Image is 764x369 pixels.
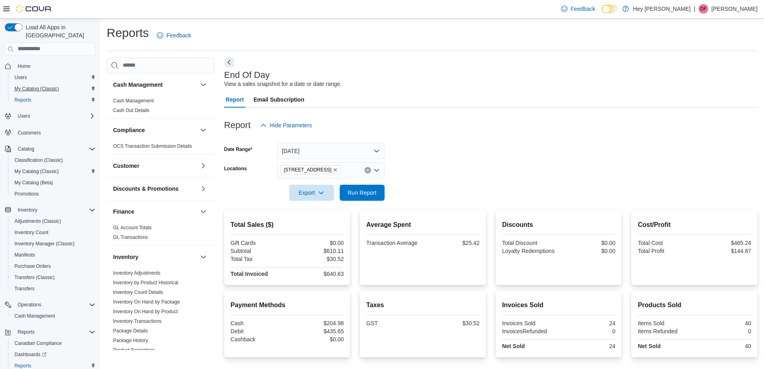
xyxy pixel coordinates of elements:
h3: Report [224,120,251,130]
a: GL Account Totals [113,225,152,230]
span: Email Subscription [253,92,304,108]
button: Users [8,72,99,83]
span: Adjustments (Classic) [11,216,95,226]
button: Inventory [199,252,208,262]
span: Product Expirations [113,347,155,353]
button: My Catalog (Beta) [8,177,99,188]
h2: Taxes [366,300,480,310]
span: Operations [14,300,95,310]
div: GST [366,320,421,326]
span: Cash Out Details [113,107,150,114]
a: My Catalog (Beta) [11,178,57,188]
button: Cash Management [199,80,208,90]
span: Canadian Compliance [14,340,62,347]
span: Cash Management [11,311,95,321]
span: Users [11,73,95,82]
p: | [694,4,695,14]
button: Customer [199,161,208,171]
button: Customers [2,126,99,138]
a: Inventory Count [11,228,52,237]
p: [PERSON_NAME] [711,4,758,14]
button: Reports [14,327,38,337]
div: Transaction Average [366,240,421,246]
a: Users [11,73,30,82]
div: Debit [231,328,286,334]
div: View a sales snapshot for a date or date range. [224,80,342,88]
span: Cash Management [113,98,154,104]
button: Cash Management [8,310,99,322]
span: Transfers [14,285,34,292]
button: Export [289,185,334,201]
h1: Reports [107,25,149,41]
a: Customers [14,128,44,138]
button: Inventory [14,205,41,215]
span: Report [226,92,244,108]
button: Clear input [365,167,371,173]
span: Users [14,74,27,81]
h2: Invoices Sold [502,300,616,310]
button: Inventory [113,253,197,261]
a: Transfers [11,284,38,294]
button: Catalog [14,144,37,154]
button: Canadian Compliance [8,338,99,349]
a: Package History [113,338,148,343]
span: Promotions [11,189,95,199]
button: Run Report [340,185,385,201]
a: Adjustments (Classic) [11,216,64,226]
strong: Total Invoiced [231,271,268,277]
span: Reports [14,327,95,337]
div: InvoicesRefunded [502,328,557,334]
button: Inventory Manager (Classic) [8,238,99,249]
button: Compliance [199,125,208,135]
span: Adjustments (Classic) [14,218,61,224]
span: Purchase Orders [14,263,51,269]
button: Inventory Count [8,227,99,238]
button: Discounts & Promotions [199,184,208,194]
span: My Catalog (Classic) [14,168,59,175]
span: Inventory Manager (Classic) [14,241,75,247]
span: Manifests [11,250,95,260]
span: Home [14,61,95,71]
span: Classification (Classic) [14,157,63,163]
a: Manifests [11,250,38,260]
button: Compliance [113,126,197,134]
strong: Net Sold [502,343,525,349]
button: Discounts & Promotions [113,185,197,193]
div: Items Refunded [638,328,693,334]
a: Cash Out Details [113,108,150,113]
button: Hide Parameters [257,117,315,133]
a: Cash Management [113,98,154,104]
div: 0 [560,328,615,334]
button: Promotions [8,188,99,200]
div: Invoices Sold [502,320,557,326]
label: Locations [224,165,247,172]
span: Reports [18,329,34,335]
span: Inventory Manager (Classic) [11,239,95,249]
span: Cash Management [14,313,55,319]
label: Date Range [224,146,253,153]
button: Adjustments (Classic) [8,216,99,227]
a: Transfers (Classic) [11,273,58,282]
h3: End Of Day [224,70,270,80]
div: Finance [107,223,215,245]
span: Classification (Classic) [11,155,95,165]
span: Catalog [18,146,34,152]
div: 40 [696,320,751,326]
span: Inventory Count Details [113,289,163,296]
h2: Products Sold [638,300,751,310]
a: Inventory On Hand by Product [113,309,178,314]
span: Users [18,113,30,119]
span: My Catalog (Classic) [14,86,59,92]
h2: Total Sales ($) [231,220,344,230]
button: Next [224,57,234,67]
a: OCS Transaction Submission Details [113,143,192,149]
span: Transfers (Classic) [11,273,95,282]
button: My Catalog (Classic) [8,83,99,94]
div: 0 [696,328,751,334]
div: $640.63 [289,271,344,277]
div: $465.24 [696,240,751,246]
h3: Customer [113,162,139,170]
